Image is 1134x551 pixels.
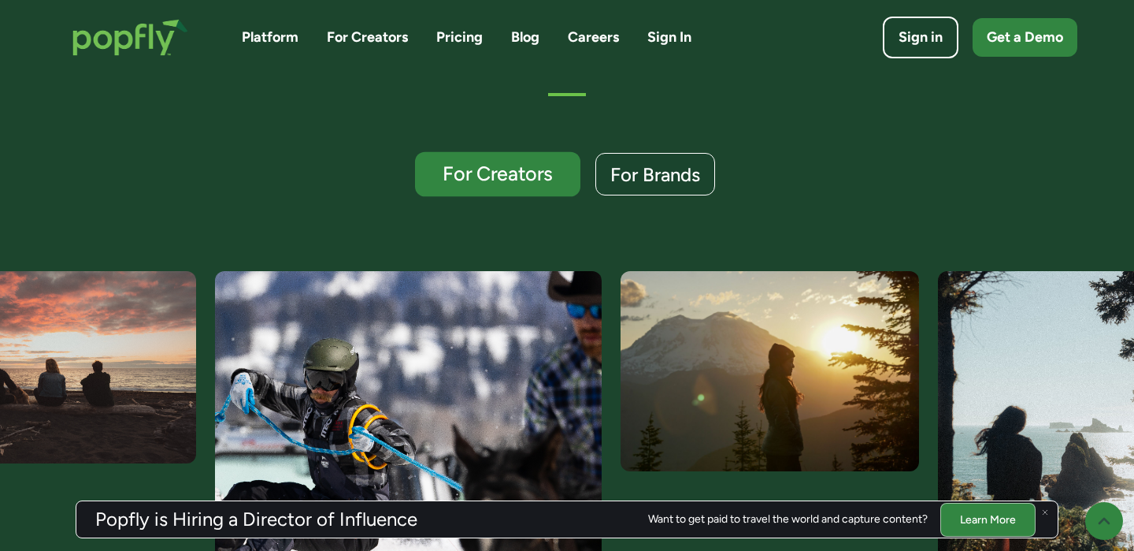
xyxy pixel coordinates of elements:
[648,513,928,526] div: Want to get paid to travel the world and capture content?
[610,165,700,184] div: For Brands
[57,3,204,72] a: home
[511,28,539,47] a: Blog
[883,17,958,58] a: Sign in
[940,502,1036,536] a: Learn More
[973,18,1077,57] a: Get a Demo
[595,153,715,195] a: For Brands
[242,28,298,47] a: Platform
[987,28,1063,47] div: Get a Demo
[647,28,691,47] a: Sign In
[899,28,943,47] div: Sign in
[430,164,565,184] div: For Creators
[415,152,580,197] a: For Creators
[95,510,417,529] h3: Popfly is Hiring a Director of Influence
[436,28,483,47] a: Pricing
[568,28,619,47] a: Careers
[327,28,408,47] a: For Creators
